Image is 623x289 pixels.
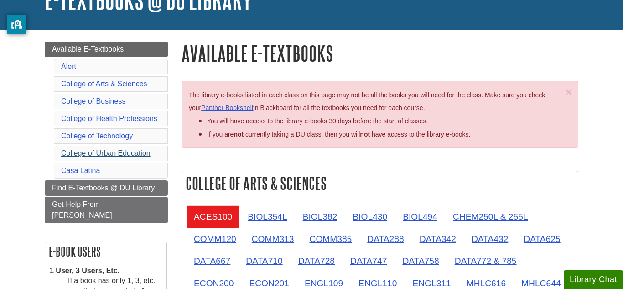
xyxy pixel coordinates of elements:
a: CHEM250L & 255L [446,205,535,228]
a: BIOL382 [296,205,345,228]
a: COMM313 [244,228,301,250]
a: Panther Bookshelf [201,104,253,111]
a: BIOL494 [395,205,445,228]
a: COMM120 [187,228,244,250]
button: privacy banner [7,15,26,34]
a: College of Technology [61,132,133,140]
span: Available E-Textbooks [52,45,124,53]
a: DATA432 [464,228,515,250]
h1: Available E-Textbooks [182,42,578,65]
a: College of Health Professions [61,115,157,122]
a: COMM385 [302,228,359,250]
a: DATA728 [291,250,342,272]
span: Get Help From [PERSON_NAME] [52,200,112,219]
a: Get Help From [PERSON_NAME] [45,197,168,223]
span: Find E-Textbooks @ DU Library [52,184,155,192]
button: Library Chat [564,270,623,289]
a: Casa Latina [61,167,100,174]
span: × [566,87,571,97]
a: DATA342 [412,228,463,250]
a: College of Business [61,97,125,105]
a: BIOL354L [240,205,294,228]
a: DATA758 [395,250,446,272]
dt: 1 User, 3 Users, Etc. [50,266,162,276]
strong: not [234,131,244,138]
h2: College of Arts & Sciences [182,171,578,195]
span: If you are currently taking a DU class, then you will have access to the library e-books. [207,131,470,138]
a: ACES100 [187,205,239,228]
a: Available E-Textbooks [45,42,168,57]
a: Alert [61,63,76,70]
a: Find E-Textbooks @ DU Library [45,180,168,196]
a: DATA288 [360,228,411,250]
a: DATA747 [343,250,394,272]
a: BIOL430 [345,205,395,228]
button: Close [566,87,571,97]
u: not [360,131,370,138]
a: DATA772 & 785 [447,250,524,272]
a: DATA667 [187,250,238,272]
span: You will have access to the library e-books 30 days before the start of classes. [207,117,428,125]
h2: E-book Users [45,242,166,261]
a: College of Urban Education [61,149,151,157]
span: The library e-books listed in each class on this page may not be all the books you will need for ... [189,91,545,112]
a: College of Arts & Sciences [61,80,147,88]
a: DATA625 [516,228,567,250]
a: DATA710 [239,250,290,272]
